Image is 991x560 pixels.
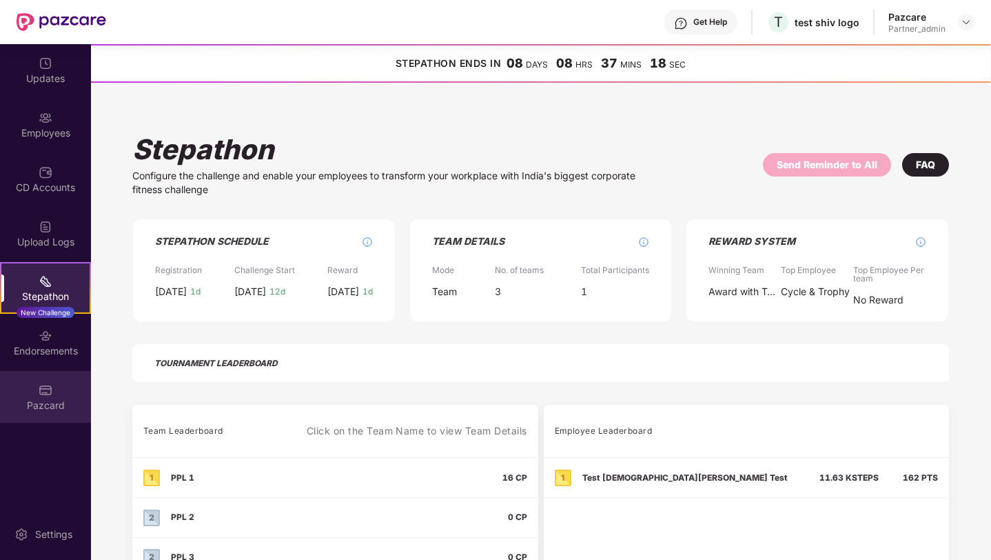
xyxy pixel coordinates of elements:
div: Challenge Start [234,266,295,274]
div: No Reward [853,292,903,308]
div: Send Reminder to All [777,157,877,172]
span: 08 [507,56,523,70]
div: STEPS [817,470,879,486]
img: 2RUYayVvCMvSWB8IrkbcxvxgHMRFrRKwlqCR7AYoyxxpjj4kcPvF1c3RrXQX3G1nzBFueAcIIjLHYw3xpdfg3vAPCaIA7N4OU... [143,510,160,526]
div: [DATE] [155,284,187,299]
div: Settings [31,528,76,541]
img: svg+xml;base64,PHN2ZyBpZD0iVXBkYXRlZCIgeG1sbnM9Imh0dHA6Ly93d3cudzMub3JnLzIwMDAvc3ZnIiB3aWR0aD0iMj... [39,57,52,70]
span: T [774,14,783,30]
span: HRS [575,59,593,70]
span: 1d [362,288,373,296]
span: 37 [601,56,617,70]
div: Team Details [432,233,504,250]
img: svg+xml;base64,PHN2ZyBpZD0iSW5mb18tXzMyeDMyIiBkYXRhLW5hbWU9IkluZm8gLSAzMngzMiIgeG1sbnM9Imh0dHA6Ly... [362,237,373,248]
img: xgjXV2eur9mQfeDu6styMebnkMX8rC10BkAOuqZEcdb9WQP77nJT1MRvURDf+hAAAAAElFTkSuQmCC [555,470,571,486]
div: Cycle & Trophy [781,284,850,299]
span: SEC [669,59,686,70]
img: svg+xml;base64,PHN2ZyB4bWxucz0iaHR0cDovL3d3dy53My5vcmcvMjAwMC9zdmciIHdpZHRoPSIyMSIgaGVpZ2h0PSIyMC... [39,274,52,288]
img: svg+xml;base64,PHN2ZyBpZD0iRW1wbG95ZWVzIiB4bWxucz0iaHR0cDovL3d3dy53My5vcmcvMjAwMC9zdmciIHdpZHRoPS... [39,111,52,125]
div: PPL 1 [171,470,194,486]
span: 18 [650,56,666,70]
div: New Challenge [17,307,74,318]
div: Winning Team [708,266,764,274]
img: svg+xml;base64,PHN2ZyBpZD0iRW5kb3JzZW1lbnRzIiB4bWxucz0iaHR0cDovL3d3dy53My5vcmcvMjAwMC9zdmciIHdpZH... [39,329,52,343]
div: Partner_admin [888,23,946,34]
div: PPL 2 [171,509,194,526]
div: Total Participants [581,266,649,274]
span: 11.63 K [819,472,852,483]
div: Award with Trophies [708,284,777,299]
img: svg+xml;base64,PHN2ZyBpZD0iUGF6Y2FyZCIgeG1sbnM9Imh0dHA6Ly93d3cudzMub3JnLzIwMDAvc3ZnIiB3aWR0aD0iMj... [39,383,52,397]
div: Test [DEMOGRAPHIC_DATA][PERSON_NAME] Test [582,470,788,486]
div: Team [432,284,457,299]
div: Reward System [708,233,795,250]
div: Top Employee Per team [853,266,926,283]
div: Reward [327,266,358,274]
span: 08 [556,56,573,70]
div: STEPATHON ENDS IN [396,57,502,70]
span: DAYS [526,59,548,70]
img: New Pazcare Logo [17,13,106,31]
div: 1 [581,284,587,299]
div: Stepathon Schedule [155,233,269,250]
span: 16 CP [502,472,527,483]
div: No. of teams [495,266,544,274]
div: 3 [495,284,501,299]
img: xgjXV2eur9mQfeDu6styMebnkMX8rC10BkAOuqZEcdb9WQP77nJT1MRvURDf+hAAAAAElFTkSuQmCC [143,470,160,486]
div: Top Employee [781,266,836,274]
img: svg+xml;base64,PHN2ZyBpZD0iSW5mb18tXzMyeDMyIiBkYXRhLW5hbWU9IkluZm8gLSAzMngzMiIgeG1sbnM9Imh0dHA6Ly... [638,237,649,248]
div: TOURNAMENT LEADERBOARD [154,355,278,372]
div: Stepathon [132,132,663,166]
span: 0 CP [508,512,527,522]
div: [DATE] [234,284,266,299]
img: svg+xml;base64,PHN2ZyBpZD0iQ0RfQWNjb3VudHMiIGRhdGEtbmFtZT0iQ0QgQWNjb3VudHMiIHhtbG5zPSJodHRwOi8vd3... [39,166,52,179]
div: Mode [432,266,454,274]
div: Configure the challenge and enable your employees to transform your workplace with India's bigges... [132,169,663,197]
img: svg+xml;base64,PHN2ZyBpZD0iVXBsb2FkX0xvZ3MiIGRhdGEtbmFtZT0iVXBsb2FkIExvZ3MiIHhtbG5zPSJodHRwOi8vd3... [39,220,52,234]
span: 162 PTS [903,472,938,483]
div: Employee Leaderboard [555,423,653,439]
img: svg+xml;base64,PHN2ZyBpZD0iSW5mb18tXzMyeDMyIiBkYXRhLW5hbWU9IkluZm8gLSAzMngzMiIgeG1sbnM9Imh0dHA6Ly... [915,237,926,248]
div: test shiv logo [795,16,859,29]
div: Click on the Team Name to view Team Details [307,424,527,438]
img: svg+xml;base64,PHN2ZyBpZD0iSGVscC0zMngzMiIgeG1sbnM9Imh0dHA6Ly93d3cudzMub3JnLzIwMDAvc3ZnIiB3aWR0aD... [674,17,688,30]
img: svg+xml;base64,PHN2ZyBpZD0iRHJvcGRvd24tMzJ4MzIiIHhtbG5zPSJodHRwOi8vd3d3LnczLm9yZy8yMDAwL3N2ZyIgd2... [961,17,972,28]
div: Registration [155,266,202,274]
div: FAQ [916,157,935,172]
span: MINS [620,59,642,70]
div: Stepathon [1,290,90,303]
div: Get Help [693,17,727,28]
div: Pazcare [888,10,946,23]
span: 1d [190,288,201,296]
div: [DATE] [327,284,359,299]
span: 12d [269,288,285,296]
div: Team Leaderboard [143,423,223,439]
img: svg+xml;base64,PHN2ZyBpZD0iU2V0dGluZy0yMHgyMCIgeG1sbnM9Imh0dHA6Ly93d3cudzMub3JnLzIwMDAvc3ZnIiB3aW... [14,528,28,541]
